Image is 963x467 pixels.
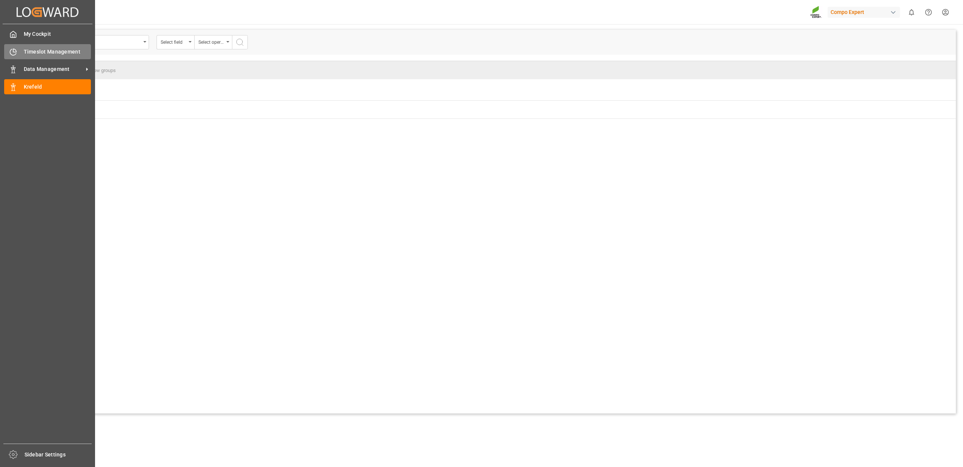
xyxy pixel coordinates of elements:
button: open menu [194,35,232,49]
div: Select field [161,37,186,46]
a: My Cockpit [4,27,91,41]
button: show 0 new notifications [903,4,920,21]
button: open menu [157,35,194,49]
div: Compo Expert [828,7,900,18]
button: Help Center [920,4,937,21]
span: My Cockpit [24,30,91,38]
span: Sidebar Settings [25,451,92,459]
span: Timeslot Management [24,48,91,56]
img: Screenshot%202023-09-29%20at%2010.02.21.png_1712312052.png [810,6,822,19]
a: Krefeld [4,79,91,94]
div: Select operator [198,37,224,46]
button: search button [232,35,248,49]
span: Krefeld [24,83,91,91]
span: Data Management [24,65,83,73]
button: Compo Expert [828,5,903,19]
a: Timeslot Management [4,44,91,59]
